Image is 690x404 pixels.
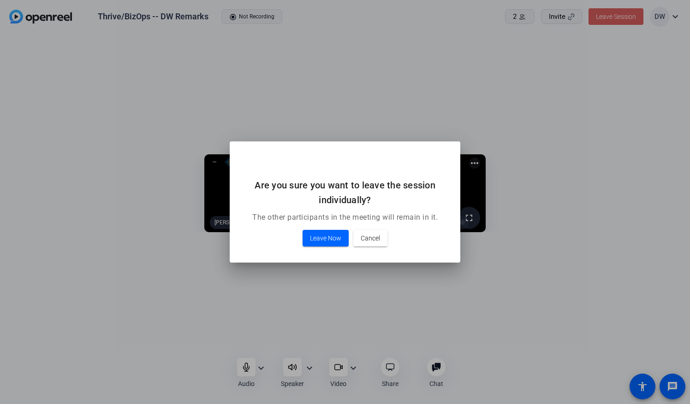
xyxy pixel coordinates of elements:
[241,212,449,223] p: The other participants in the meeting will remain in it.
[241,178,449,207] h2: Are you sure you want to leave the session individually?
[361,233,380,244] span: Cancel
[310,233,341,244] span: Leave Now
[303,230,349,246] button: Leave Now
[353,230,387,246] button: Cancel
